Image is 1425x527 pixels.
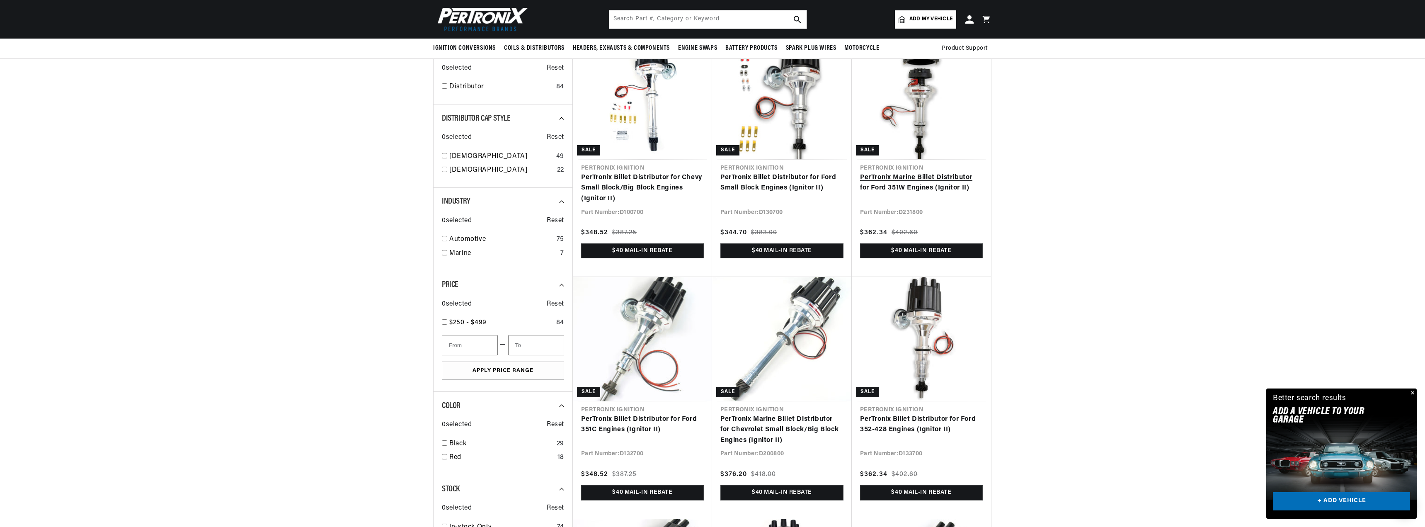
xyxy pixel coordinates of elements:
div: 49 [556,151,564,162]
summary: Battery Products [721,39,782,58]
summary: Spark Plug Wires [782,39,841,58]
summary: Engine Swaps [674,39,721,58]
input: To [508,335,564,355]
a: Automotive [449,234,553,245]
a: [DEMOGRAPHIC_DATA] [449,165,554,176]
span: Headers, Exhausts & Components [573,44,670,53]
div: 18 [557,452,564,463]
button: Apply Price Range [442,362,564,380]
span: Price [442,281,458,289]
span: Product Support [942,44,988,53]
a: [DEMOGRAPHIC_DATA] [449,151,553,162]
summary: Headers, Exhausts & Components [569,39,674,58]
img: Pertronix [433,5,528,34]
button: Close [1407,389,1417,398]
span: $250 - $499 [449,319,487,326]
div: 84 [556,82,564,92]
span: Distributor Cap Style [442,114,511,123]
span: Color [442,402,460,410]
span: Reset [547,216,564,226]
span: Reset [547,503,564,514]
a: PerTronix Billet Distributor for Ford Small Block Engines (Ignitor II) [720,172,843,194]
span: Reset [547,132,564,143]
span: Reset [547,420,564,430]
a: Marine [449,248,557,259]
span: — [500,340,506,350]
a: + ADD VEHICLE [1273,492,1410,511]
span: Coils & Distributors [504,44,565,53]
a: PerTronix Marine Billet Distributor for Chevrolet Small Block/Big Block Engines (Ignitor II) [720,414,843,446]
a: PerTronix Billet Distributor for Chevy Small Block/Big Block Engines (Ignitor II) [581,172,704,204]
button: search button [788,10,807,29]
span: Engine Swaps [678,44,717,53]
span: Stock [442,485,460,493]
a: Add my vehicle [895,10,956,29]
div: 29 [557,439,564,449]
a: Red [449,452,554,463]
span: Industry [442,197,470,206]
span: Ignition Conversions [433,44,496,53]
span: Battery Products [725,44,778,53]
span: Motorcycle [844,44,879,53]
span: Reset [547,63,564,74]
span: 0 selected [442,420,472,430]
div: 84 [556,318,564,328]
input: Search Part #, Category or Keyword [609,10,807,29]
summary: Motorcycle [840,39,883,58]
span: 0 selected [442,216,472,226]
span: 0 selected [442,63,472,74]
div: 7 [560,248,564,259]
summary: Coils & Distributors [500,39,569,58]
span: Reset [547,299,564,310]
summary: Product Support [942,39,992,58]
h2: Add A VEHICLE to your garage [1273,408,1389,425]
a: PerTronix Billet Distributor for Ford 351C Engines (Ignitor II) [581,414,704,435]
div: 75 [557,234,564,245]
a: Distributor [449,82,553,92]
a: Black [449,439,553,449]
a: PerTronix Marine Billet Distributor for Ford 351W Engines (Ignitor II) [860,172,983,194]
span: 0 selected [442,503,472,514]
input: From [442,335,498,355]
span: 0 selected [442,132,472,143]
div: 22 [557,165,564,176]
span: Spark Plug Wires [786,44,836,53]
span: Add my vehicle [909,15,952,23]
a: PerTronix Billet Distributor for Ford 352-428 Engines (Ignitor II) [860,414,983,435]
summary: Ignition Conversions [433,39,500,58]
div: Better search results [1273,393,1346,405]
span: 0 selected [442,299,472,310]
